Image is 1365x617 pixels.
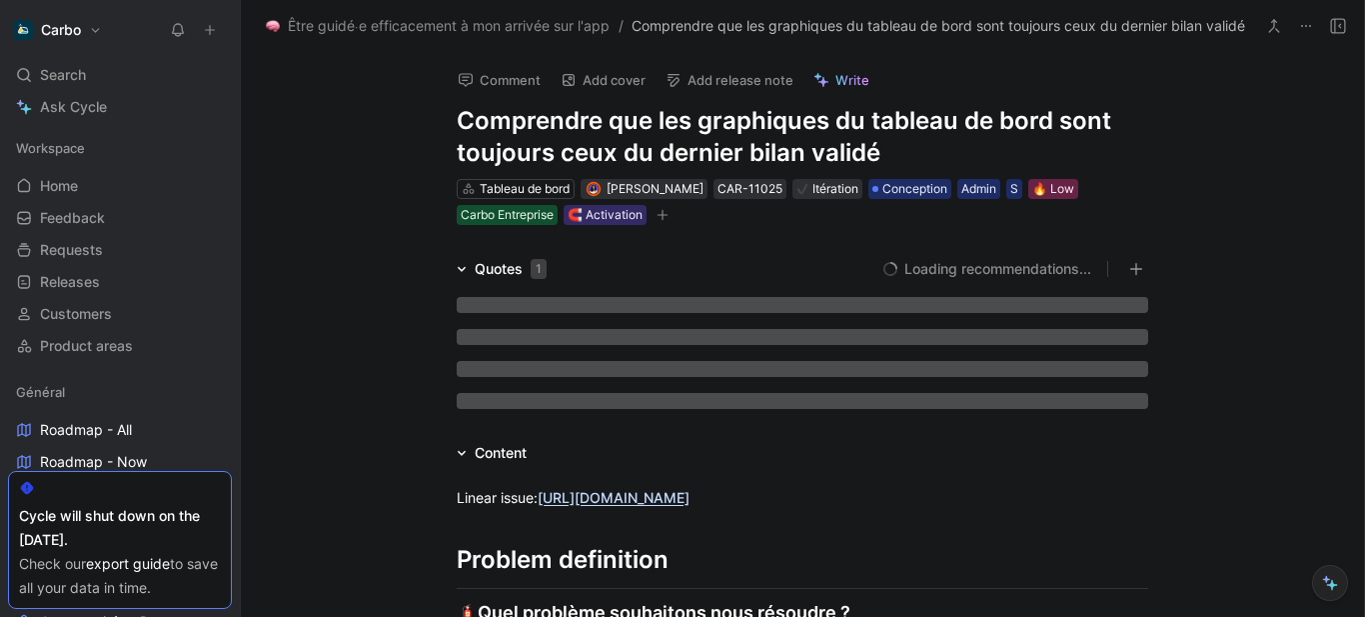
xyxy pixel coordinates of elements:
button: Write [804,66,878,94]
div: Général [8,377,232,407]
div: Carbo Entreprise [461,205,554,225]
span: Comprendre que les graphiques du tableau de bord sont toujours ceux du dernier bilan validé [632,14,1245,38]
img: 🧠 [266,19,280,33]
a: Ask Cycle [8,92,232,122]
div: 🧲 Activation [568,205,643,225]
span: Product areas [40,336,133,356]
button: Add cover [552,66,655,94]
span: Général [16,382,65,402]
button: 🧠Être guidé⸱e efficacement à mon arrivée sur l'app [261,14,615,38]
div: Check our to save all your data in time. [19,552,221,600]
a: Requests [8,235,232,265]
div: Tableau de bord [480,179,570,199]
div: Admin [961,179,996,199]
div: Conception [868,179,951,199]
button: Loading recommendations... [882,257,1091,281]
img: ✔️ [796,183,808,195]
span: Être guidé⸱e efficacement à mon arrivée sur l'app [288,14,610,38]
div: Problem definition [457,542,1148,578]
span: Write [835,71,869,89]
a: Home [8,171,232,201]
div: Cycle will shut down on the [DATE]. [19,504,221,552]
span: Roadmap - Now [40,452,147,472]
img: avatar [588,183,599,194]
h1: Carbo [41,21,81,39]
span: Customers [40,304,112,324]
div: Search [8,60,232,90]
div: S [1010,179,1018,199]
button: Add release note [657,66,802,94]
span: [PERSON_NAME] [607,181,703,196]
a: export guide [86,555,170,572]
div: 🔥 Low [1032,179,1074,199]
span: Home [40,176,78,196]
div: Quotes [475,257,547,281]
span: Roadmap - All [40,420,132,440]
a: Feedback [8,203,232,233]
a: Roadmap - Now [8,447,232,477]
a: Customers [8,299,232,329]
button: Comment [449,66,550,94]
div: Content [475,441,527,465]
div: Quotes1 [449,257,555,281]
div: Workspace [8,133,232,163]
div: Content [449,441,535,465]
div: Itération [796,179,858,199]
a: Product areas [8,331,232,361]
button: CarboCarbo [8,16,107,44]
h1: Comprendre que les graphiques du tableau de bord sont toujours ceux du dernier bilan validé [457,105,1148,169]
span: Feedback [40,208,105,228]
a: Roadmap - All [8,415,232,445]
span: Workspace [16,138,85,158]
span: Requests [40,240,103,260]
div: Linear issue: [457,487,1148,508]
span: Releases [40,272,100,292]
a: [URL][DOMAIN_NAME] [538,489,689,506]
span: Conception [882,179,947,199]
a: Releases [8,267,232,297]
div: 1 [531,259,547,279]
img: Carbo [13,20,33,40]
span: Ask Cycle [40,95,107,119]
div: CAR-11025 [717,179,782,199]
span: / [619,14,624,38]
span: Search [40,63,86,87]
div: ✔️Itération [792,179,862,199]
